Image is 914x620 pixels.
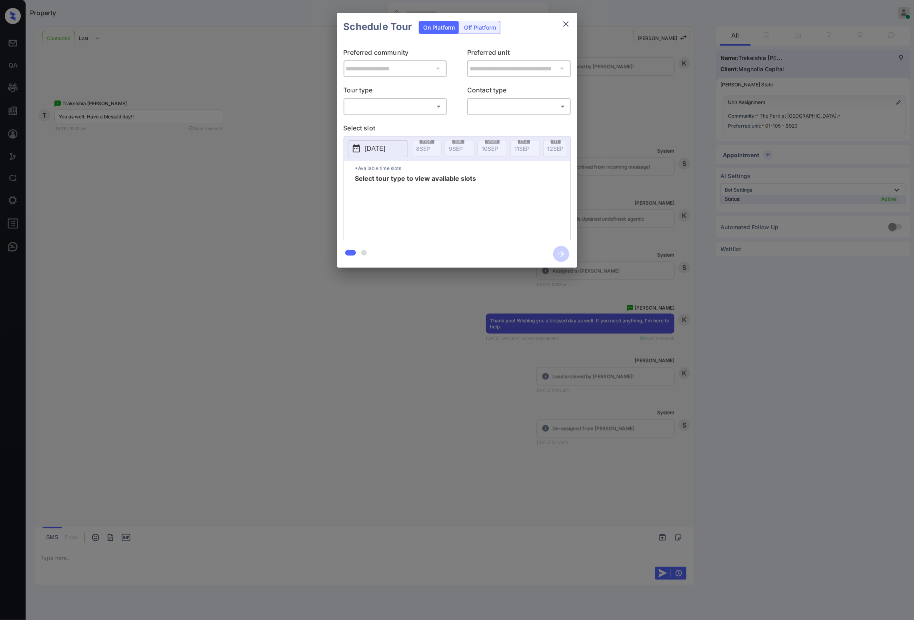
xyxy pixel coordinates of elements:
p: Preferred unit [467,47,571,60]
p: Contact type [467,85,571,98]
div: Off Platform [460,21,500,34]
p: Tour type [344,85,447,98]
button: close [558,16,574,32]
button: [DATE] [348,140,408,157]
p: *Available time slots [355,161,570,175]
p: Select slot [344,123,571,136]
span: Select tour type to view available slots [355,175,476,239]
div: On Platform [419,21,459,34]
h2: Schedule Tour [337,13,419,41]
p: [DATE] [365,144,386,153]
p: Preferred community [344,47,447,60]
